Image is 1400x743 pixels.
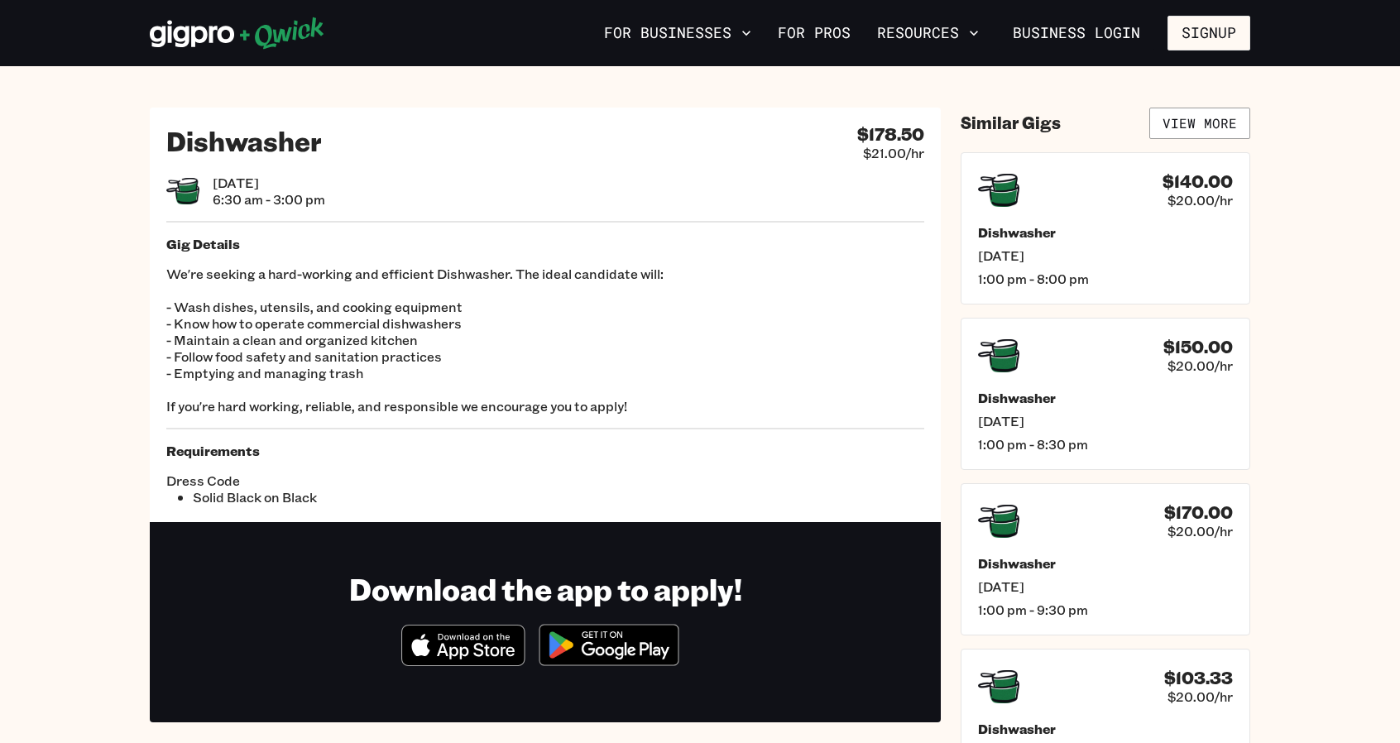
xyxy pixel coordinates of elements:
span: $20.00/hr [1167,192,1233,209]
span: [DATE] [213,175,325,191]
h4: $103.33 [1164,668,1233,688]
a: $170.00$20.00/hrDishwasher[DATE]1:00 pm - 9:30 pm [961,483,1250,635]
span: Dress Code [166,472,545,489]
h5: Dishwasher [978,721,1233,737]
a: $140.00$20.00/hrDishwasher[DATE]1:00 pm - 8:00 pm [961,152,1250,304]
li: Solid Black on Black [193,489,545,506]
img: Get it on Google Play [529,614,689,676]
span: 1:00 pm - 8:00 pm [978,271,1233,287]
button: For Businesses [597,19,758,47]
a: For Pros [771,19,857,47]
h5: Gig Details [166,236,924,252]
h4: $150.00 [1163,337,1233,357]
span: 1:00 pm - 9:30 pm [978,602,1233,618]
span: [DATE] [978,578,1233,595]
h1: Download the app to apply! [349,570,742,607]
h2: Dishwasher [166,124,322,157]
h5: Requirements [166,443,924,459]
button: Signup [1167,16,1250,50]
span: $21.00/hr [863,145,924,161]
span: $20.00/hr [1167,523,1233,539]
span: [DATE] [978,413,1233,429]
a: Business Login [999,16,1154,50]
a: Download on the App Store [401,652,525,669]
a: View More [1149,108,1250,139]
h5: Dishwasher [978,224,1233,241]
span: $20.00/hr [1167,688,1233,705]
h5: Dishwasher [978,390,1233,406]
span: [DATE] [978,247,1233,264]
span: 6:30 am - 3:00 pm [213,191,325,208]
h5: Dishwasher [978,555,1233,572]
h4: Similar Gigs [961,113,1061,133]
h4: $170.00 [1164,502,1233,523]
span: 1:00 pm - 8:30 pm [978,436,1233,453]
button: Resources [870,19,985,47]
a: $150.00$20.00/hrDishwasher[DATE]1:00 pm - 8:30 pm [961,318,1250,470]
h4: $140.00 [1163,171,1233,192]
h4: $178.50 [857,124,924,145]
p: We're seeking a hard-working and efficient Dishwasher. The ideal candidate will: - Wash dishes, u... [166,266,924,415]
span: $20.00/hr [1167,357,1233,374]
